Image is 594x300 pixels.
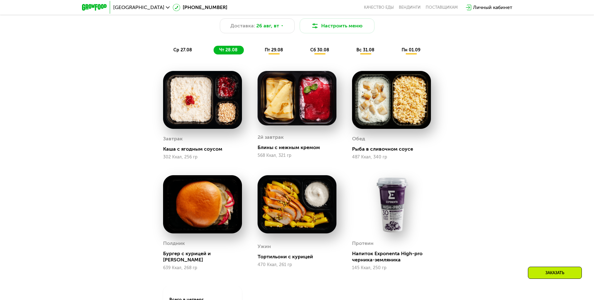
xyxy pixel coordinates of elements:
[352,155,431,160] div: 487 Ккал, 340 гр
[265,47,283,53] span: пт 29.08
[258,144,341,151] div: Блины с нежным кремом
[352,251,436,263] div: Напиток Exponenta High-pro черника-земляника
[163,134,183,143] div: Завтрак
[352,239,374,248] div: Протеин
[173,4,227,11] a: [PHONE_NUMBER]
[258,254,341,260] div: Тортильони с курицей
[163,155,242,160] div: 302 Ккал, 256 гр
[399,5,421,10] a: Вендинги
[364,5,394,10] a: Качество еды
[473,4,512,11] div: Личный кабинет
[163,239,185,248] div: Полдник
[352,134,365,143] div: Обед
[219,47,238,53] span: чт 28.08
[352,146,436,152] div: Рыба в сливочном соусе
[173,47,192,53] span: ср 27.08
[163,251,247,263] div: Бургер с курицей и [PERSON_NAME]
[258,133,284,142] div: 2й завтрак
[163,146,247,152] div: Каша с ягодным соусом
[113,5,164,10] span: [GEOGRAPHIC_DATA]
[258,262,336,267] div: 470 Ккал, 261 гр
[258,242,271,251] div: Ужин
[426,5,458,10] div: поставщикам
[163,265,242,270] div: 639 Ккал, 268 гр
[300,18,374,33] button: Настроить меню
[402,47,420,53] span: пн 01.09
[256,22,279,30] span: 26 авг, вт
[528,267,582,279] div: Заказать
[310,47,329,53] span: сб 30.08
[352,265,431,270] div: 145 Ккал, 250 гр
[258,153,336,158] div: 568 Ккал, 321 гр
[356,47,374,53] span: вс 31.08
[230,22,255,30] span: Доставка:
